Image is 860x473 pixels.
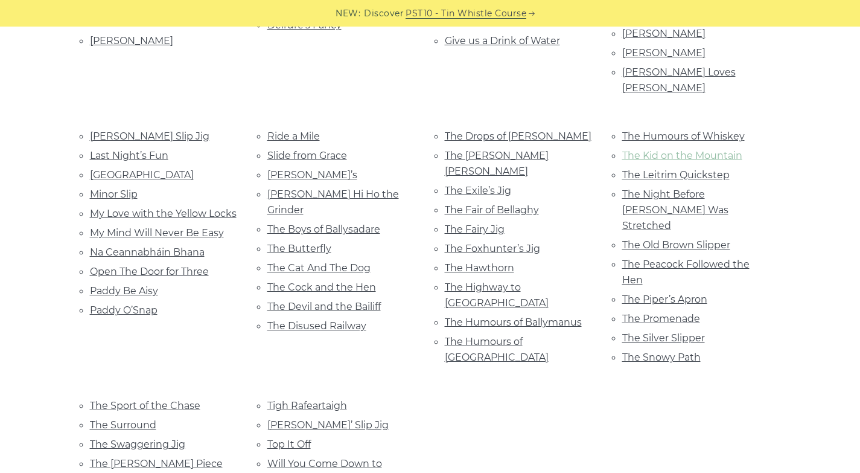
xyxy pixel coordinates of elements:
a: The Snowy Path [622,352,701,363]
a: [GEOGRAPHIC_DATA] [90,169,194,181]
a: The Old Brown Slipper [622,239,730,251]
a: [PERSON_NAME] Hi Ho the Grinder [267,188,399,216]
a: [PERSON_NAME] [622,47,706,59]
a: The Devil and the Bailiff [267,301,381,312]
a: The Peacock Followed the Hen [622,259,750,286]
a: The Hawthorn [445,262,514,274]
a: The Night Before [PERSON_NAME] Was Stretched [622,188,728,231]
a: [PERSON_NAME] Loves [PERSON_NAME] [622,66,736,94]
a: The Humours of [GEOGRAPHIC_DATA] [445,336,549,363]
a: [PERSON_NAME] [90,35,173,47]
a: The Promenade [622,313,700,324]
a: The Foxhunter’s Jig [445,243,540,254]
a: Na Ceannabháin Bhana [90,246,205,258]
a: The Humours of Whiskey [622,130,745,142]
a: The [PERSON_NAME] Piece [90,458,223,469]
a: Minor Slip [90,188,138,200]
a: The Drops of [PERSON_NAME] [445,130,591,142]
a: The Cat And The Dog [267,262,371,274]
a: PST10 - Tin Whistle Course [406,7,526,21]
a: Last Night’s Fun [90,150,168,161]
a: Tigh Rafeartaigh [267,400,347,411]
a: The Cock and the Hen [267,282,376,293]
span: NEW: [336,7,360,21]
a: The Silver Slipper [622,332,705,344]
a: The Highway to [GEOGRAPHIC_DATA] [445,282,549,309]
a: The Sport of the Chase [90,400,200,411]
a: My Mind Will Never Be Easy [90,227,224,239]
a: The Surround [90,419,156,431]
a: My Love with the Yellow Locks [90,208,237,219]
a: The Boys of Ballysadare [267,224,380,235]
a: [PERSON_NAME] Slip Jig [90,130,209,142]
a: Top It Off [267,439,311,450]
a: The Exile’s Jig [445,185,511,196]
a: The [PERSON_NAME] [PERSON_NAME] [445,150,549,177]
a: The Leitrim Quickstep [622,169,730,181]
a: [PERSON_NAME]’ Slip Jig [267,419,389,431]
a: Paddy O’Snap [90,304,158,316]
span: Discover [364,7,404,21]
a: Ride a Mile [267,130,320,142]
a: [PERSON_NAME] [622,28,706,39]
a: The Butterfly [267,243,331,254]
a: The Piper’s Apron [622,294,707,305]
a: [PERSON_NAME]’s [267,169,357,181]
a: The Swaggering Jig [90,439,185,450]
a: Open The Door for Three [90,266,209,277]
a: The Fairy Jig [445,224,505,235]
a: Paddy Be Aisy [90,285,158,297]
a: The Humours of Ballymanus [445,317,582,328]
a: Slide from Grace [267,150,347,161]
a: The Fair of Bellaghy [445,204,539,216]
a: The Disused Railway [267,320,366,332]
a: The Kid on the Mountain [622,150,742,161]
a: Give us a Drink of Water [445,35,560,47]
